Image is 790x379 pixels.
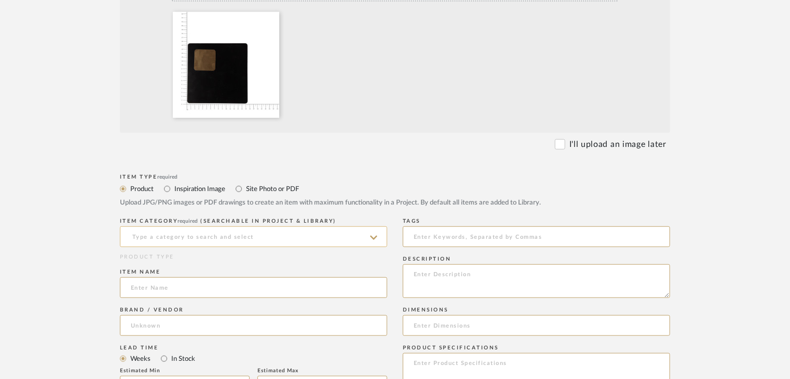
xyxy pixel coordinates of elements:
div: Item Type [120,174,670,180]
div: Product Specifications [403,345,670,351]
label: Product [129,183,154,195]
label: In Stock [170,353,195,364]
div: Lead Time [120,345,387,351]
div: Brand / Vendor [120,307,387,313]
div: Dimensions [403,307,670,313]
span: (Searchable in Project & Library) [201,219,337,224]
mat-radio-group: Select item type [120,182,670,195]
label: Site Photo or PDF [245,183,299,195]
input: Enter Keywords, Separated by Commas [403,226,670,247]
div: Tags [403,218,670,224]
div: Item name [120,269,387,275]
div: Upload JPG/PNG images or PDF drawings to create an item with maximum functionality in a Project. ... [120,198,670,208]
div: PRODUCT TYPE [120,253,387,261]
input: Unknown [120,315,387,336]
label: I'll upload an image later [569,138,666,151]
div: Estimated Min [120,368,250,374]
mat-radio-group: Select item type [120,352,387,365]
span: required [158,174,178,180]
label: Weeks [129,353,151,364]
label: Inspiration Image [173,183,225,195]
input: Enter Dimensions [403,315,670,336]
div: Estimated Max [257,368,387,374]
div: ITEM CATEGORY [120,218,387,224]
div: Description [403,256,670,262]
input: Enter Name [120,277,387,298]
input: Type a category to search and select [120,226,387,247]
span: required [178,219,198,224]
